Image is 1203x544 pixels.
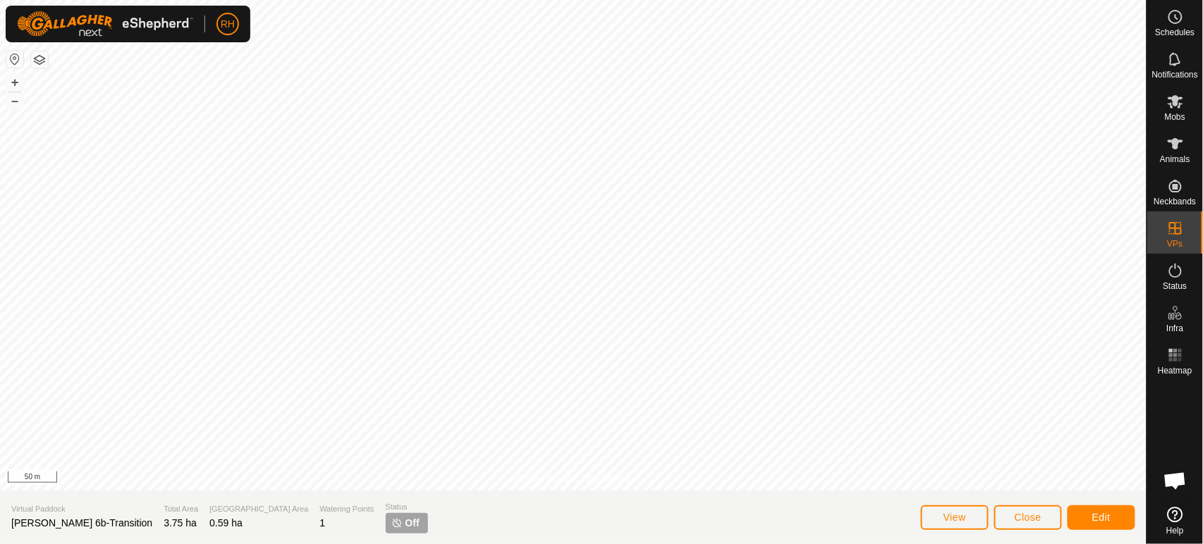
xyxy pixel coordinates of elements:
img: Gallagher Logo [17,11,193,37]
span: 0.59 ha [209,517,243,528]
button: + [6,74,23,91]
span: 3.75 ha [164,517,197,528]
a: Help [1147,501,1203,540]
button: Edit [1068,505,1135,530]
span: [GEOGRAPHIC_DATA] Area [209,503,308,515]
span: Watering Points [319,503,374,515]
span: Schedules [1155,28,1195,37]
span: Help [1166,526,1184,535]
span: Mobs [1165,113,1185,121]
button: Close [994,505,1062,530]
span: RH [221,17,235,32]
span: [PERSON_NAME] 6b-Transition [11,517,152,528]
span: Infra [1166,324,1183,333]
a: Contact Us [587,472,629,485]
button: – [6,92,23,109]
span: Notifications [1152,70,1198,79]
span: Animals [1160,155,1190,163]
span: Virtual Paddock [11,503,152,515]
img: turn-off [391,517,403,528]
span: Heatmap [1158,366,1192,375]
span: Status [1163,282,1187,290]
span: Off [405,516,420,531]
span: VPs [1167,240,1183,248]
button: Reset Map [6,51,23,68]
span: Close [1015,512,1042,523]
button: Map Layers [31,51,48,68]
span: View [944,512,966,523]
span: Neckbands [1154,197,1196,206]
span: Total Area [164,503,198,515]
a: Open chat [1154,459,1197,502]
span: 1 [319,517,325,528]
span: Status [386,501,428,513]
a: Privacy Policy [518,472,570,485]
button: View [921,505,989,530]
span: Edit [1092,512,1111,523]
